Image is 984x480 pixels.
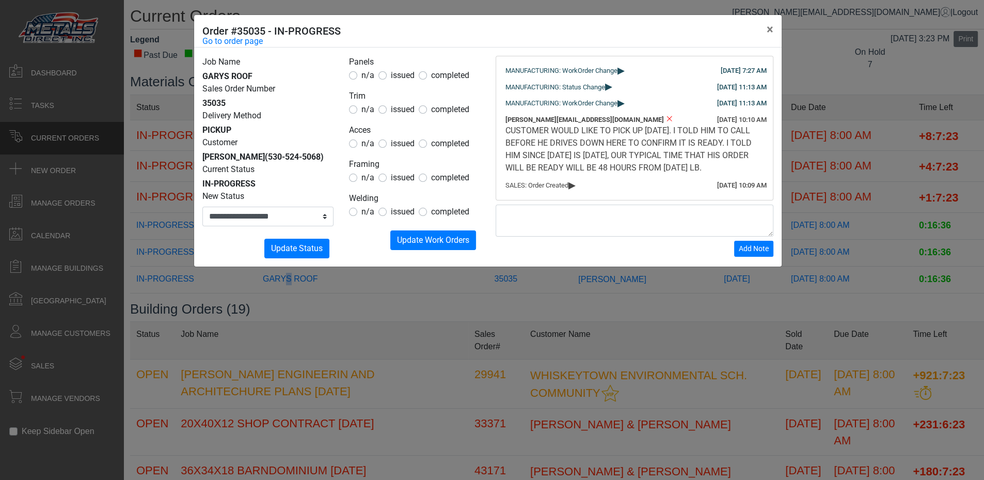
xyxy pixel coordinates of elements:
span: n/a [361,207,374,216]
div: [DATE] 10:10 AM [717,115,767,125]
button: Update Status [264,239,329,258]
h5: Order #35035 - IN-PROGRESS [202,23,341,39]
span: n/a [361,138,374,148]
label: New Status [202,190,244,203]
span: n/a [361,173,374,182]
span: issued [391,70,415,80]
button: Close [758,15,782,44]
span: (530-524-5068) [265,152,324,162]
span: Update Work Orders [397,235,469,245]
label: Sales Order Number [202,83,275,95]
span: completed [431,104,469,114]
div: 35035 [202,97,334,110]
span: completed [431,138,469,148]
legend: Framing [349,158,480,172]
div: PICKUP [202,124,334,136]
span: completed [431,173,469,182]
div: SALES: Order Created [505,180,764,191]
span: completed [431,207,469,216]
div: MANUFACTURING: WorkOrder Change [505,98,764,109]
div: [PERSON_NAME] [202,151,334,163]
div: [DATE] 10:09 AM [717,180,767,191]
span: ▸ [617,99,625,106]
span: issued [391,173,415,182]
span: ▸ [568,181,576,188]
legend: Acces [349,124,480,137]
span: Add Note [739,244,769,253]
div: [DATE] 11:13 AM [717,98,767,109]
a: Go to order page [202,35,263,48]
legend: Welding [349,192,480,206]
div: MANUFACTURING: WorkOrder Change [505,66,764,76]
label: Current Status [202,163,255,176]
button: Update Work Orders [390,230,476,250]
span: issued [391,207,415,216]
span: ▸ [617,67,625,73]
label: Customer [202,136,237,149]
div: IN-PROGRESS [202,178,334,190]
span: Update Status [271,243,323,253]
span: completed [431,70,469,80]
span: issued [391,138,415,148]
span: n/a [361,104,374,114]
span: n/a [361,70,374,80]
legend: Panels [349,56,480,69]
span: GARYS ROOF [202,71,252,81]
div: [DATE] 11:13 AM [717,82,767,92]
label: Delivery Method [202,110,261,122]
div: CUSTOMER WOULD LIKE TO PICK UP [DATE]. I TOLD HIM TO CALL BEFORE HE DRIVES DOWN HERE TO CONFIRM I... [505,125,764,174]
button: Add Note [734,241,773,257]
div: [DATE] 7:27 AM [721,66,767,76]
span: [PERSON_NAME][EMAIL_ADDRESS][DOMAIN_NAME] [505,116,664,123]
span: issued [391,104,415,114]
label: Job Name [202,56,240,68]
span: ▸ [605,83,612,89]
legend: Trim [349,90,480,103]
div: MANUFACTURING: Status Change [505,82,764,92]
